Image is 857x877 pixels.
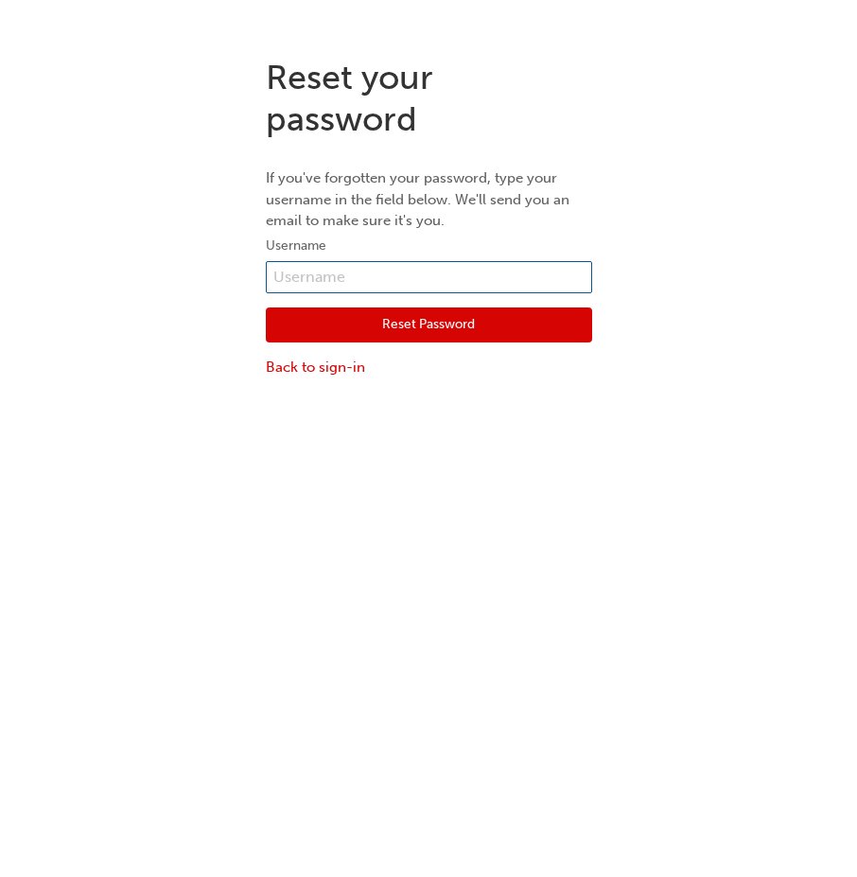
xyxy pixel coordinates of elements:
[266,167,592,232] p: If you've forgotten your password, type your username in the field below. We'll send you an email...
[266,307,592,343] button: Reset Password
[266,261,592,293] input: Username
[266,235,592,257] label: Username
[266,357,592,378] a: Back to sign-in
[266,57,592,139] h1: Reset your password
